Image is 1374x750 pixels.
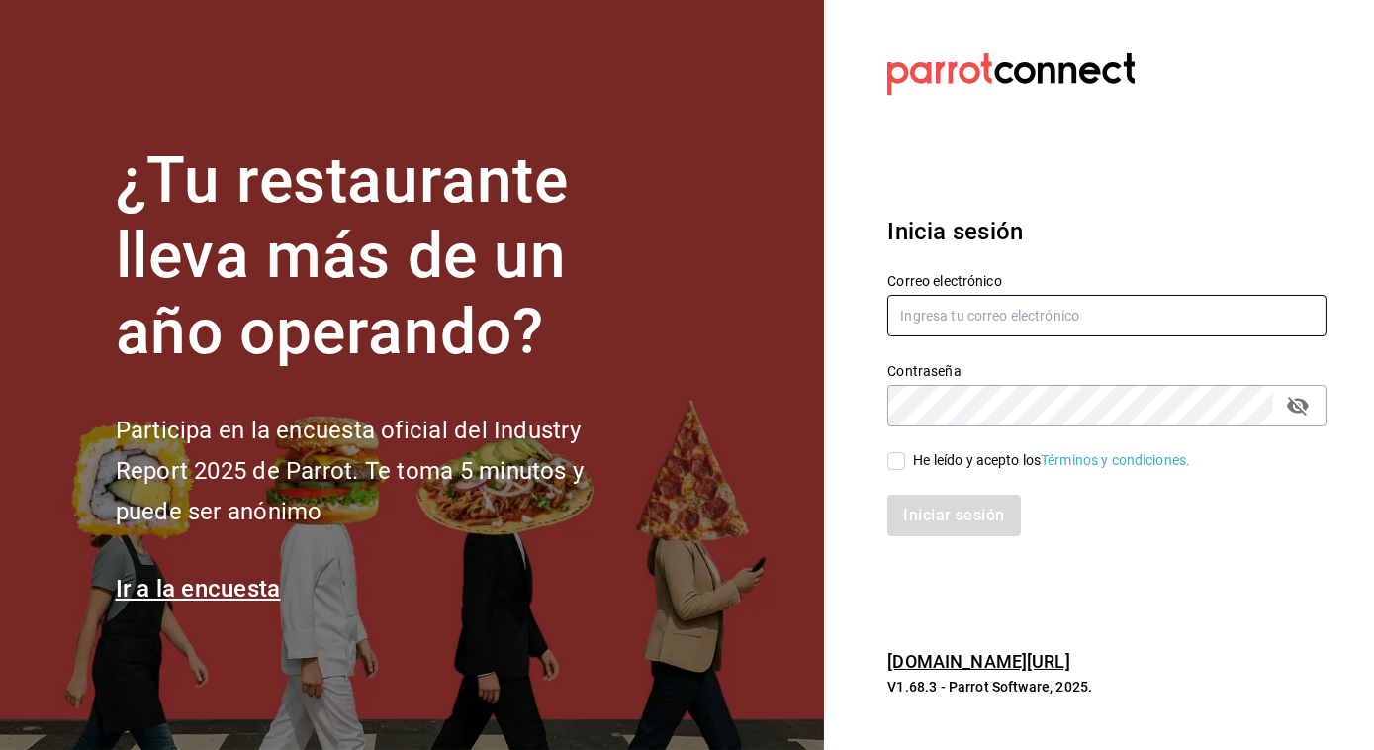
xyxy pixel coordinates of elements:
[887,677,1327,697] p: V1.68.3 - Parrot Software, 2025.
[116,575,281,603] a: Ir a la encuesta
[913,450,1190,471] div: He leído y acepto los
[887,364,1327,378] label: Contraseña
[1041,452,1190,468] a: Términos y condiciones.
[116,411,650,531] h2: Participa en la encuesta oficial del Industry Report 2025 de Parrot. Te toma 5 minutos y puede se...
[887,214,1327,249] h3: Inicia sesión
[887,651,1069,672] a: [DOMAIN_NAME][URL]
[116,143,650,371] h1: ¿Tu restaurante lleva más de un año operando?
[1281,389,1315,422] button: passwordField
[887,295,1327,336] input: Ingresa tu correo electrónico
[887,274,1327,288] label: Correo electrónico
